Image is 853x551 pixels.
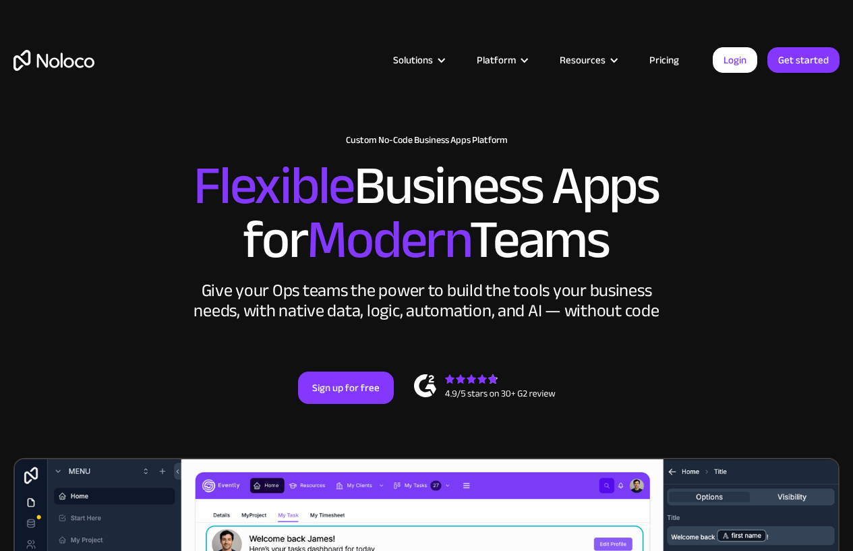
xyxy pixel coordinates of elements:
div: Resources [560,51,606,69]
div: Platform [460,51,543,69]
a: home [13,50,94,71]
div: Solutions [376,51,460,69]
span: Modern [307,190,469,290]
div: Resources [543,51,633,69]
span: Flexible [194,136,354,236]
div: Platform [477,51,516,69]
a: Get started [767,47,840,73]
a: Sign up for free [298,372,394,404]
div: Give your Ops teams the power to build the tools your business needs, with native data, logic, au... [191,281,663,321]
h2: Business Apps for Teams [13,159,840,267]
h1: Custom No-Code Business Apps Platform [13,135,840,146]
a: Pricing [633,51,696,69]
a: Login [713,47,757,73]
div: Solutions [393,51,433,69]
